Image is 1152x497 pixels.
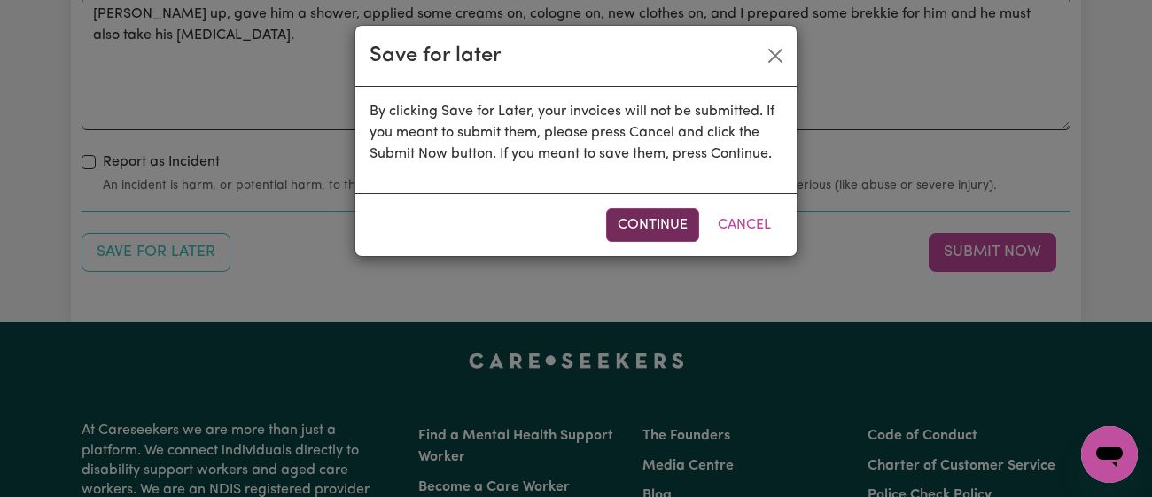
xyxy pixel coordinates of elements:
[761,42,790,70] button: Close
[706,208,782,242] button: Cancel
[606,208,699,242] button: Continue
[370,101,782,165] p: By clicking Save for Later, your invoices will not be submitted. If you meant to submit them, ple...
[370,40,502,72] div: Save for later
[1081,426,1138,483] iframe: Button to launch messaging window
